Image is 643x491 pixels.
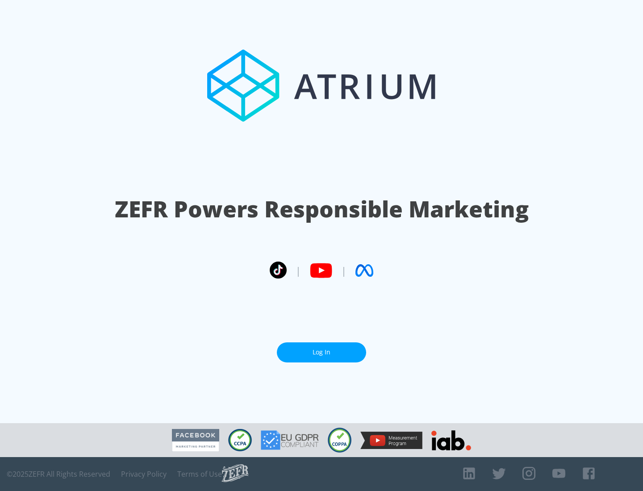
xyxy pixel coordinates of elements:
span: | [296,264,301,277]
img: GDPR Compliant [261,430,319,450]
a: Privacy Policy [121,470,167,479]
span: | [341,264,347,277]
img: CCPA Compliant [228,429,252,451]
span: © 2025 ZEFR All Rights Reserved [7,470,110,479]
img: Facebook Marketing Partner [172,429,219,452]
img: COPPA Compliant [328,428,351,453]
img: YouTube Measurement Program [360,432,422,449]
a: Log In [277,342,366,362]
a: Terms of Use [177,470,222,479]
h1: ZEFR Powers Responsible Marketing [115,194,529,225]
img: IAB [431,430,471,450]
